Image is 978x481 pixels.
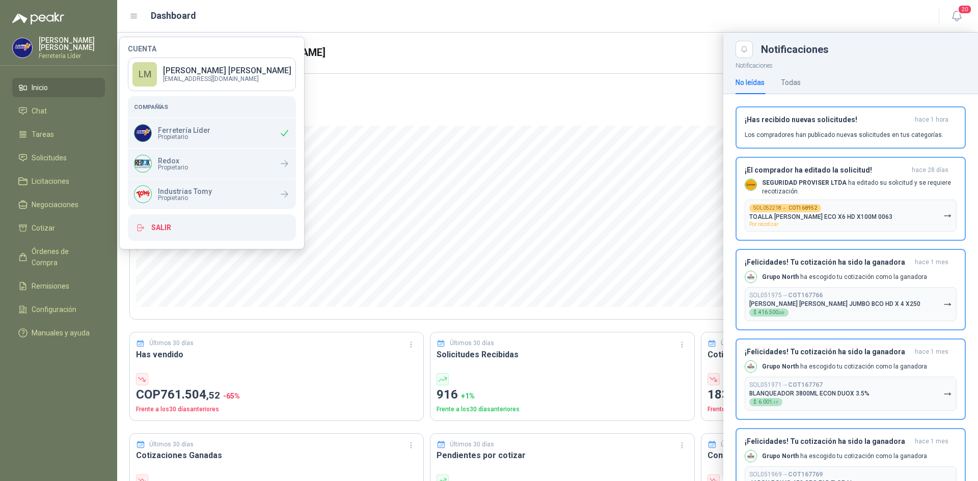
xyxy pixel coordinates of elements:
[745,166,908,175] h3: ¡El comprador ha editado la solicitud!
[749,213,892,220] p: TOALLA [PERSON_NAME] ECO X6 HD X100M 0063
[762,179,847,186] b: SEGURIDAD PROVISER LTDA
[749,292,823,299] p: SOL051975 →
[158,157,188,164] p: Redox
[745,437,911,446] h3: ¡Felicidades! Tu cotización ha sido la ganadora
[158,127,210,134] p: Ferretería Líder
[736,106,966,149] button: ¡Has recibido nuevas solicitudes!hace 1 hora Los compradores han publicado nuevas solicitudes en ...
[749,308,789,317] div: $
[128,179,296,209] a: Company LogoIndustrias TomyPropietario
[134,155,151,172] img: Company Logo
[128,149,296,179] a: Company LogoRedoxPropietario
[151,9,196,23] h1: Dashboard
[32,82,48,93] span: Inicio
[134,125,151,142] img: Company Logo
[915,348,948,356] span: hace 1 mes
[736,157,966,241] button: ¡El comprador ha editado la solicitud!hace 28 días Company LogoSEGURIDAD PROVISER LTDA ha editado...
[749,204,821,212] div: SOL052218 →
[39,53,105,59] p: Ferretería Líder
[788,292,823,299] b: COT167766
[758,310,784,315] span: 416.500
[723,58,978,71] p: Notificaciones
[32,304,76,315] span: Configuración
[736,249,966,330] button: ¡Felicidades! Tu cotización ha sido la ganadorahace 1 mes Company LogoGrupo North ha escogido tu ...
[12,276,105,296] a: Remisiones
[12,148,105,167] a: Solicitudes
[781,77,801,88] div: Todas
[762,452,799,460] b: Grupo North
[736,77,765,88] div: No leídas
[134,102,290,111] h5: Compañías
[745,348,911,356] h3: ¡Felicidades! Tu cotización ha sido la ganadora
[32,327,90,338] span: Manuales y ayuda
[39,37,105,51] p: [PERSON_NAME] [PERSON_NAME]
[762,363,799,370] b: Grupo North
[749,471,823,478] p: SOL051969 →
[158,188,212,195] p: Industrias Tomy
[788,471,823,478] b: COT167769
[915,437,948,446] span: hace 1 mes
[32,105,47,117] span: Chat
[749,221,779,227] span: Por recotizar
[745,450,756,462] img: Company Logo
[758,400,778,405] span: 6.001
[762,273,799,280] b: Grupo North
[12,125,105,144] a: Tareas
[128,45,296,52] h4: Cuenta
[163,76,291,82] p: [EMAIL_ADDRESS][DOMAIN_NAME]
[128,118,296,148] div: Company LogoFerretería LíderPropietario
[745,361,756,372] img: Company Logo
[762,362,927,371] p: ha escogido tu cotización como la ganadora
[13,38,32,58] img: Company Logo
[745,271,756,282] img: Company Logo
[762,452,927,461] p: ha escogido tu cotización como la ganadora
[749,300,920,307] p: [PERSON_NAME] [PERSON_NAME] JUMBO BCO HD X 4 X250
[745,130,943,139] p: Los compradores han publicado nuevas solicitudes en tus categorías.
[12,12,64,24] img: Logo peakr
[749,398,782,406] div: $
[32,199,78,210] span: Negociaciones
[778,310,784,315] span: ,00
[789,206,817,211] b: COT168952
[32,280,69,292] span: Remisiones
[745,377,957,411] button: SOL051971→COT167767BLANQUEADOR 3800ML ECON DUOX 3.5%$6.001,17
[12,195,105,214] a: Negociaciones
[132,62,157,87] div: LM
[915,116,948,124] span: hace 1 hora
[745,200,957,232] button: SOL052218→COT168952TOALLA [PERSON_NAME] ECO X6 HD X100M 0063Por recotizar
[163,67,291,75] p: [PERSON_NAME] [PERSON_NAME]
[128,58,296,91] a: LM[PERSON_NAME] [PERSON_NAME][EMAIL_ADDRESS][DOMAIN_NAME]
[12,323,105,343] a: Manuales y ayuda
[128,214,296,241] button: Salir
[762,273,927,281] p: ha escogido tu cotización como la ganadora
[761,44,966,54] div: Notificaciones
[32,246,95,268] span: Órdenes de Compra
[749,381,823,389] p: SOL051971 →
[749,390,870,397] p: BLANQUEADOR 3800ML ECON DUOX 3.5%
[158,134,210,140] span: Propietario
[915,258,948,267] span: hace 1 mes
[745,116,911,124] h3: ¡Has recibido nuevas solicitudes!
[736,338,966,420] button: ¡Felicidades! Tu cotización ha sido la ganadorahace 1 mes Company LogoGrupo North ha escogido tu ...
[32,129,54,140] span: Tareas
[947,7,966,25] button: 20
[745,179,756,190] img: Company Logo
[958,5,972,14] span: 20
[134,186,151,203] img: Company Logo
[12,218,105,238] a: Cotizar
[912,166,948,175] span: hace 28 días
[745,287,957,321] button: SOL051975→COT167766[PERSON_NAME] [PERSON_NAME] JUMBO BCO HD X 4 X250$416.500,00
[772,400,778,405] span: ,17
[788,381,823,388] b: COT167767
[12,101,105,121] a: Chat
[12,242,105,272] a: Órdenes de Compra
[762,179,957,196] p: ha editado su solicitud y se requiere recotización.
[158,164,188,171] span: Propietario
[12,78,105,97] a: Inicio
[32,176,69,187] span: Licitaciones
[158,195,212,201] span: Propietario
[32,222,55,234] span: Cotizar
[12,300,105,319] a: Configuración
[736,41,753,58] button: Close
